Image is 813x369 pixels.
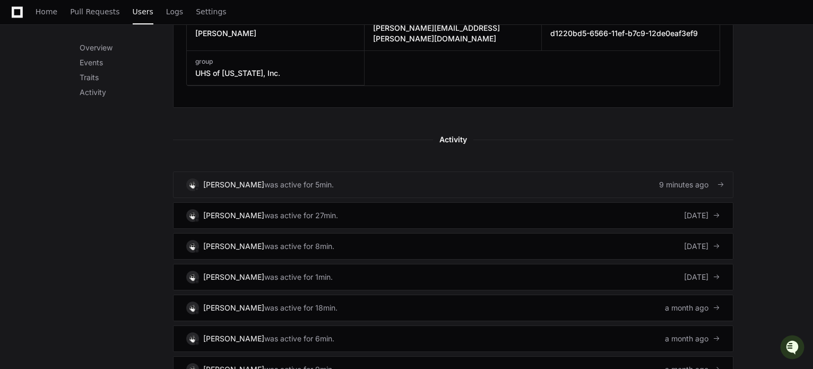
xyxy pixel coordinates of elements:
[433,133,473,146] span: Activity
[173,233,733,260] a: [PERSON_NAME]was active for 8min.[DATE]
[187,272,197,282] img: 4.svg
[36,90,134,98] div: We're available if you need us!
[264,210,338,221] div: was active for 27min.
[373,23,533,44] h3: [PERSON_NAME][EMAIL_ADDRESS][PERSON_NAME][DOMAIN_NAME]
[550,28,698,39] h3: d1220bd5-6566-11ef-b7c9-12de0eaf3ef9
[133,8,153,15] span: Users
[180,82,193,95] button: Start new chat
[166,8,183,15] span: Logs
[80,87,173,98] p: Activity
[187,210,197,220] img: 4.svg
[80,42,173,53] p: Overview
[264,303,338,313] div: was active for 18min.
[173,202,733,229] a: [PERSON_NAME]was active for 27min.[DATE]
[659,179,720,190] div: 9 minutes ago
[779,334,808,363] iframe: Open customer support
[11,79,30,98] img: 1756235613930-3d25f9e4-fa56-45dd-b3ad-e072dfbd1548
[195,28,256,39] h3: [PERSON_NAME]
[36,8,57,15] span: Home
[173,264,733,290] a: [PERSON_NAME]was active for 1min.[DATE]
[203,272,264,282] div: [PERSON_NAME]
[264,333,334,344] div: was active for 6min.
[80,72,173,83] p: Traits
[173,171,733,198] a: [PERSON_NAME]was active for 5min.9 minutes ago
[203,210,264,221] div: [PERSON_NAME]
[173,295,733,321] a: [PERSON_NAME]was active for 18min.a month ago
[684,210,720,221] div: [DATE]
[36,79,174,90] div: Start new chat
[665,303,720,313] div: a month ago
[195,57,280,66] h3: group
[684,272,720,282] div: [DATE]
[264,241,334,252] div: was active for 8min.
[11,11,32,32] img: PlayerZero
[203,303,264,313] div: [PERSON_NAME]
[187,333,197,344] img: 4.svg
[195,68,280,79] h3: UHS of [US_STATE], Inc.
[187,241,197,251] img: 4.svg
[106,111,128,119] span: Pylon
[187,179,197,190] img: 4.svg
[173,325,733,352] a: [PERSON_NAME]was active for 6min.a month ago
[75,111,128,119] a: Powered byPylon
[70,8,119,15] span: Pull Requests
[187,303,197,313] img: 4.svg
[196,8,226,15] span: Settings
[11,42,193,59] div: Welcome
[203,179,264,190] div: [PERSON_NAME]
[264,272,333,282] div: was active for 1min.
[80,57,173,68] p: Events
[203,241,264,252] div: [PERSON_NAME]
[684,241,720,252] div: [DATE]
[203,333,264,344] div: [PERSON_NAME]
[264,179,334,190] div: was active for 5min.
[665,333,720,344] div: a month ago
